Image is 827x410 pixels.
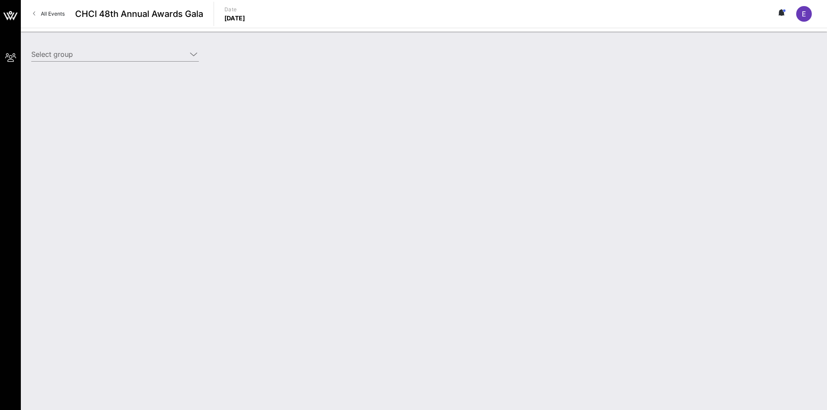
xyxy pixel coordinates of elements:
p: [DATE] [224,14,245,23]
span: CHCI 48th Annual Awards Gala [75,7,203,20]
a: All Events [28,7,70,21]
p: Date [224,5,245,14]
div: E [796,6,812,22]
span: All Events [41,10,65,17]
span: E [802,10,806,18]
